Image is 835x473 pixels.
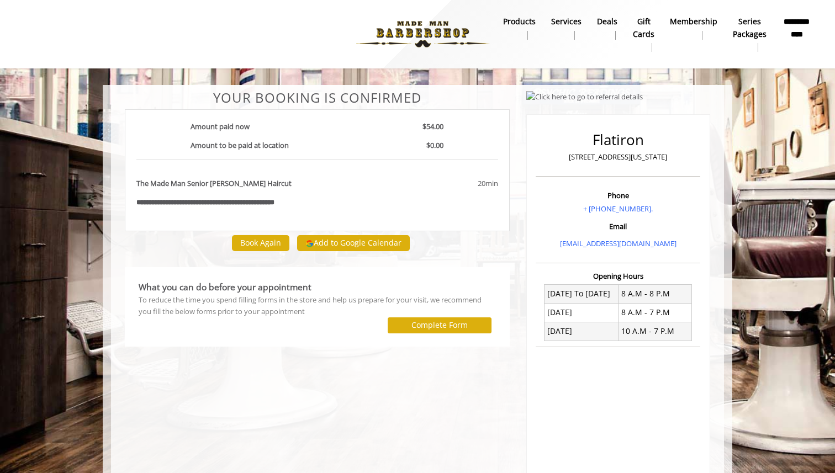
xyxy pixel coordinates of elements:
[526,91,643,103] img: Click here to go to referral details
[597,15,617,28] b: Deals
[545,322,619,341] td: [DATE]
[495,14,543,42] a: Productsproducts
[536,272,700,280] h3: Opening Hours
[733,15,767,40] b: Series packages
[347,4,499,65] img: Made Man Barbershop logo
[545,284,619,303] td: [DATE] To [DATE]
[618,303,692,322] td: 8 A.M - 7 P.M
[411,321,468,329] label: Complete Form
[538,132,697,148] h2: Flatiron
[139,294,496,317] div: To reduce the time you spend filling forms in the store and help us prepare for your visit, we re...
[191,140,289,150] b: Amount to be paid at location
[618,322,692,341] td: 10 A.M - 7 P.M
[670,15,717,28] b: Membership
[662,14,725,42] a: MembershipMembership
[538,192,697,199] h3: Phone
[388,317,492,333] button: Complete Form
[583,204,653,214] a: + [PHONE_NUMBER].
[545,303,619,322] td: [DATE]
[618,284,692,303] td: 8 A.M - 8 P.M
[297,235,410,252] button: Add to Google Calendar
[503,15,536,28] b: products
[560,238,677,248] a: [EMAIL_ADDRESS][DOMAIN_NAME]
[538,222,697,230] h3: Email
[589,14,625,42] a: DealsDeals
[426,140,443,150] b: $0.00
[388,178,498,189] div: 20min
[625,14,662,55] a: Gift cardsgift cards
[551,15,582,28] b: Services
[191,121,250,131] b: Amount paid now
[538,151,697,163] p: [STREET_ADDRESS][US_STATE]
[422,121,443,131] b: $54.00
[232,235,289,251] button: Book Again
[139,281,311,293] b: What you can do before your appointment
[633,15,654,40] b: gift cards
[543,14,589,42] a: ServicesServices
[125,91,510,105] center: Your Booking is confirmed
[136,178,292,189] b: The Made Man Senior [PERSON_NAME] Haircut
[725,14,774,55] a: Series packagesSeries packages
